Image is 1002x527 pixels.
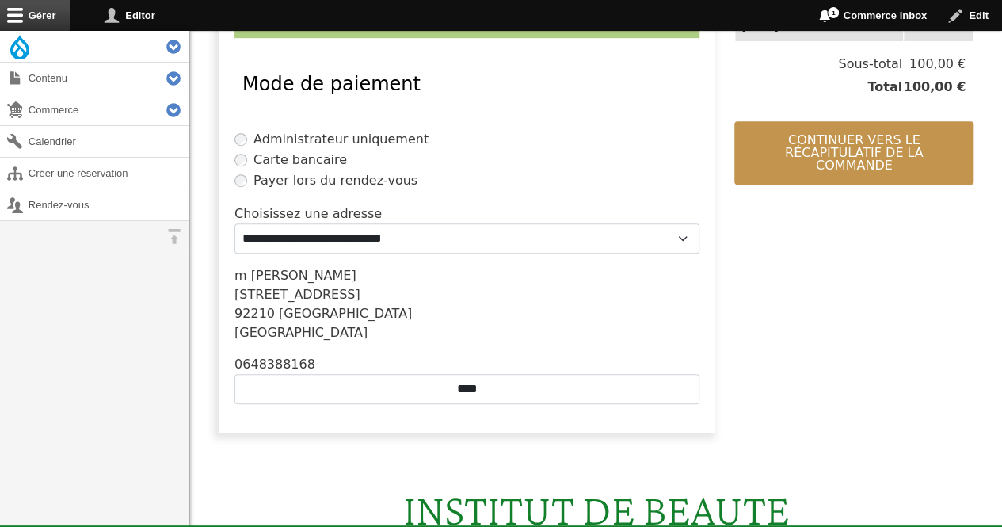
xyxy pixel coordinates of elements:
label: Carte bancaire [253,151,347,170]
span: Total [867,78,902,97]
span: [PERSON_NAME] [251,268,356,283]
div: 0648388168 [234,355,699,374]
span: m [234,268,247,283]
button: Continuer vers le récapitulatif de la commande [734,121,973,185]
button: Orientation horizontale [158,221,189,252]
span: 1 [827,6,840,19]
label: Administrateur uniquement [253,130,429,149]
label: Choisissez une adresse [234,204,382,223]
span: [GEOGRAPHIC_DATA] [279,306,412,321]
span: Mode de paiement [242,73,421,95]
span: [GEOGRAPHIC_DATA] [234,325,368,340]
span: [STREET_ADDRESS] [234,287,360,302]
span: 92210 [234,306,275,321]
label: Payer lors du rendez-vous [253,171,417,190]
span: Sous-total [838,55,902,74]
span: 100,00 € [902,78,966,97]
span: 100,00 € [902,55,966,74]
